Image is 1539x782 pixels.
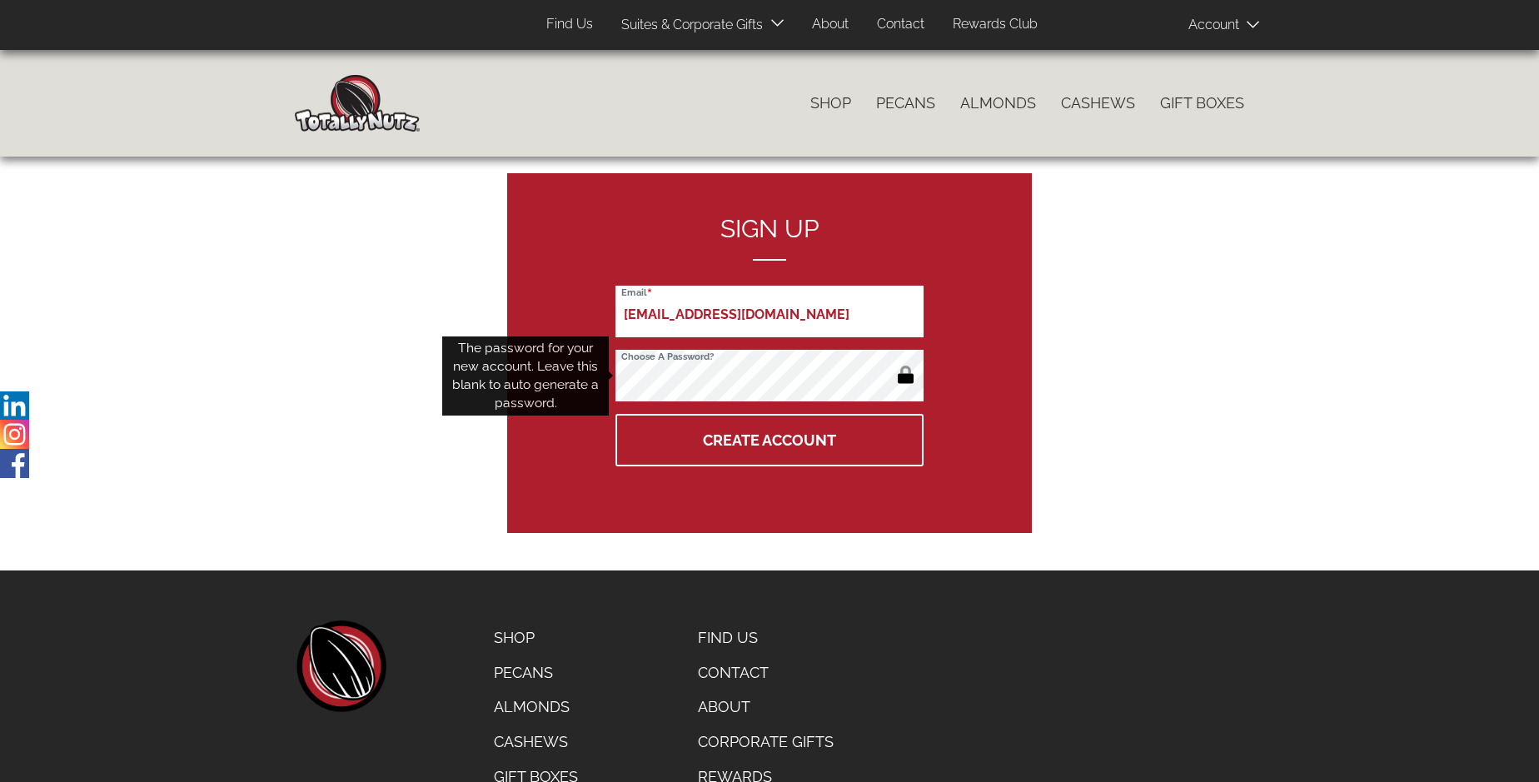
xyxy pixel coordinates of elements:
a: Find Us [685,620,849,655]
a: Cashews [481,725,590,760]
a: Contact [864,8,937,41]
a: Pecans [864,86,948,121]
a: home [295,620,386,712]
a: Almonds [948,86,1048,121]
a: Find Us [534,8,605,41]
a: About [799,8,861,41]
a: Almonds [481,690,590,725]
a: Contact [685,655,849,690]
a: Pecans [481,655,590,690]
a: Rewards Club [940,8,1050,41]
h2: Sign up [615,215,924,261]
div: The password for your new account. Leave this blank to auto generate a password. [442,336,609,416]
a: Suites & Corporate Gifts [609,9,768,42]
button: Create Account [615,414,924,466]
img: Home [295,75,420,132]
a: Gift Boxes [1148,86,1257,121]
a: Shop [481,620,590,655]
a: Corporate Gifts [685,725,849,760]
a: About [685,690,849,725]
a: Shop [798,86,864,121]
input: Email [615,286,924,337]
a: Cashews [1048,86,1148,121]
